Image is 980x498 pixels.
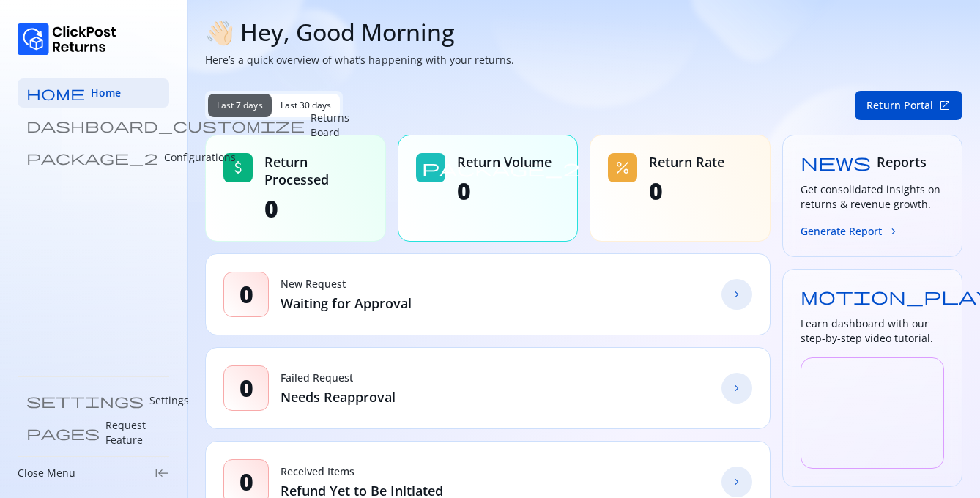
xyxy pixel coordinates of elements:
[18,466,169,480] div: Close Menukeyboard_tab_rtl
[18,23,116,55] img: Logo
[105,418,160,447] p: Request Feature
[26,150,158,165] span: package_2
[91,86,121,100] span: Home
[18,111,169,140] a: dashboard_customize Returns Board
[155,466,169,480] span: keyboard_tab_rtl
[26,86,85,100] span: home
[18,466,75,480] p: Close Menu
[18,418,169,447] a: pages Request Feature
[26,118,305,133] span: dashboard_customize
[18,386,169,415] a: settings Settings
[164,150,236,165] p: Configurations
[18,78,169,108] a: home Home
[26,425,100,440] span: pages
[149,393,189,408] p: Settings
[311,111,349,140] p: Returns Board
[26,393,144,408] span: settings
[18,143,169,172] a: package_2 Configurations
